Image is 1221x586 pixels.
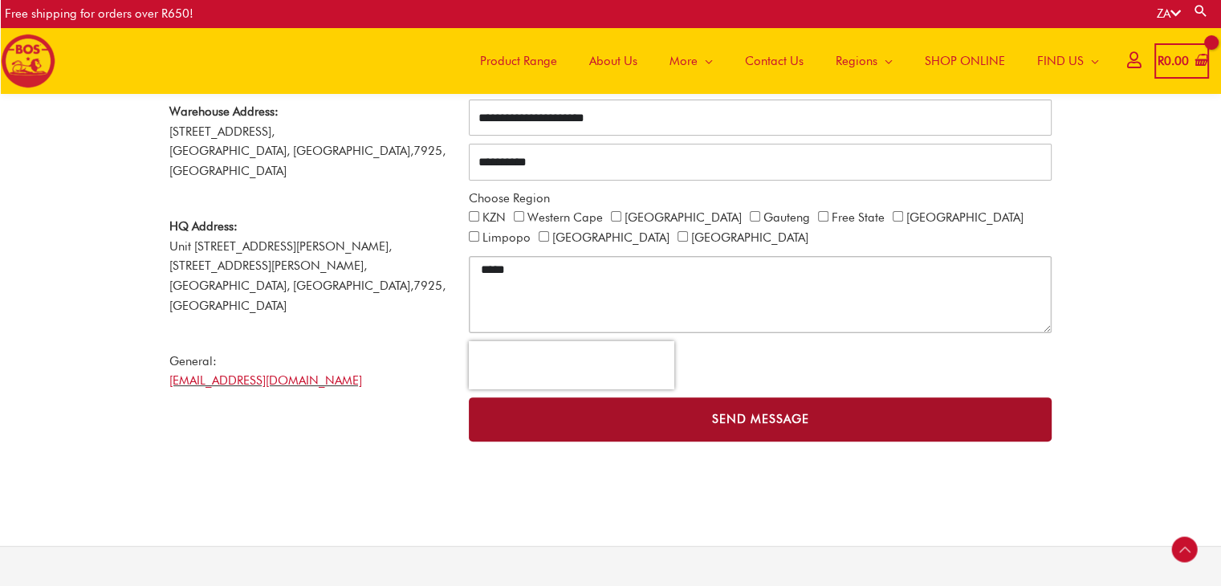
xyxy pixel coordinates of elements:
nav: Site Navigation [452,27,1115,94]
a: Contact Us [729,27,820,94]
span: Send Message [712,413,809,425]
span: [STREET_ADDRESS][PERSON_NAME], [169,258,367,273]
label: Free State [832,210,885,225]
label: Western Cape [527,210,603,225]
span: Contact Us [745,37,804,85]
strong: HQ Address: [169,219,238,234]
label: [GEOGRAPHIC_DATA] [691,230,808,245]
span: SHOP ONLINE [925,37,1005,85]
a: [EMAIL_ADDRESS][DOMAIN_NAME] [169,373,362,388]
span: 7925, [GEOGRAPHIC_DATA] [169,279,446,313]
a: ZA [1157,6,1181,21]
span: About Us [589,37,637,85]
img: BOS logo finals-200px [1,34,55,88]
label: [GEOGRAPHIC_DATA] [906,210,1024,225]
label: Limpopo [482,230,531,245]
a: More [653,27,729,94]
a: SHOP ONLINE [909,27,1021,94]
p: General: [169,352,453,392]
button: Send Message [469,397,1052,442]
label: [GEOGRAPHIC_DATA] [552,230,670,245]
form: CONTACT ALL [469,7,1052,450]
a: Regions [820,27,909,94]
a: About Us [573,27,653,94]
span: [GEOGRAPHIC_DATA], [GEOGRAPHIC_DATA], [169,144,413,158]
iframe: reCAPTCHA [469,341,674,389]
label: [GEOGRAPHIC_DATA] [625,210,742,225]
span: Product Range [480,37,557,85]
label: Gauteng [763,210,810,225]
span: [GEOGRAPHIC_DATA], [GEOGRAPHIC_DATA], [169,279,413,293]
bdi: 0.00 [1158,54,1189,68]
a: Search button [1193,3,1209,18]
span: More [670,37,698,85]
span: Unit [STREET_ADDRESS][PERSON_NAME], [169,219,392,254]
strong: Warehouse Address: [169,104,279,119]
label: KZN [482,210,506,225]
span: Regions [836,37,877,85]
span: R [1158,54,1164,68]
span: [STREET_ADDRESS], [169,124,275,139]
span: FIND US [1037,37,1084,85]
label: Choose Region [469,189,550,209]
a: Product Range [464,27,573,94]
a: View Shopping Cart, empty [1154,43,1209,79]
